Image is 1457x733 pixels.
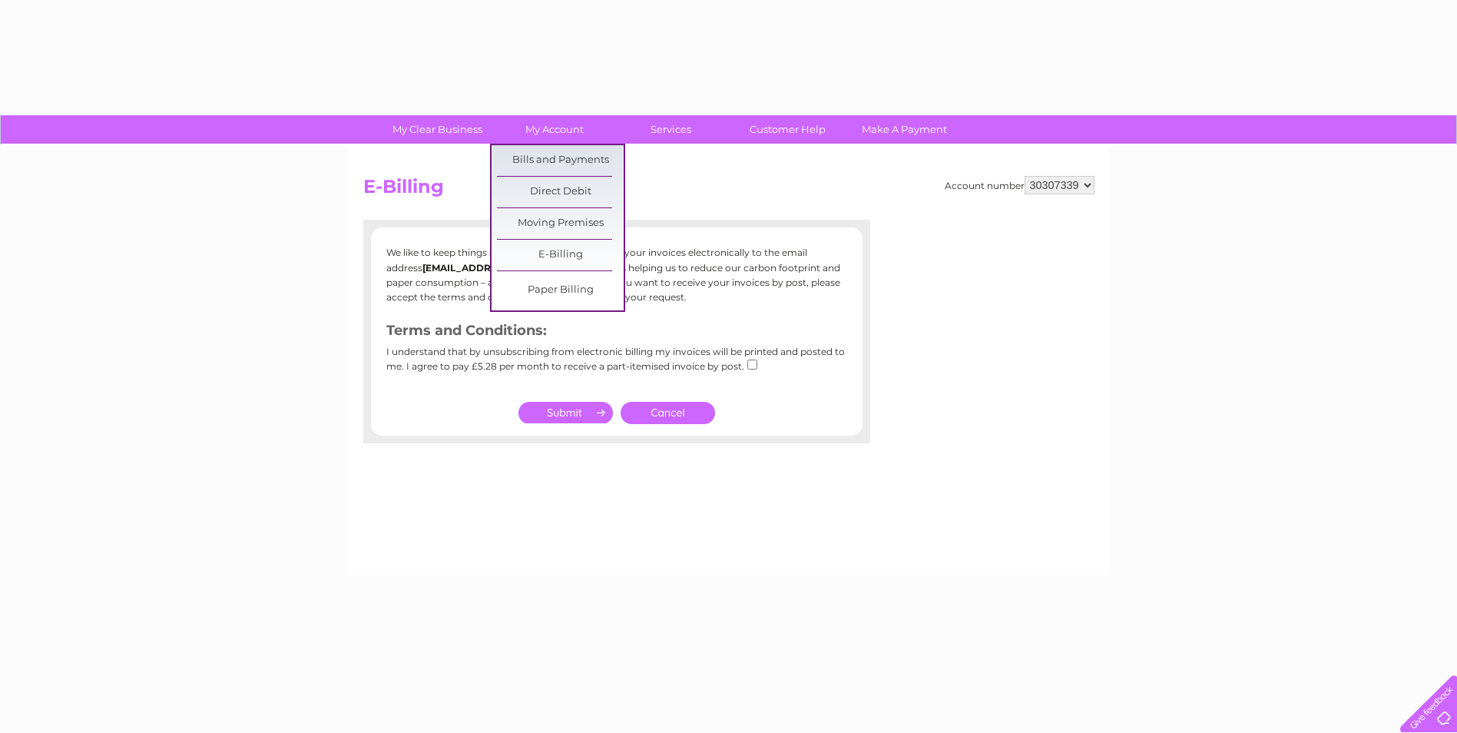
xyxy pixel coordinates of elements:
b: [EMAIL_ADDRESS][DOMAIN_NAME] [422,262,594,274]
a: Make A Payment [841,115,968,144]
a: Moving Premises [497,208,624,239]
a: Bills and Payments [497,145,624,176]
a: My Clear Business [374,115,501,144]
input: Submit [518,402,613,423]
a: My Account [491,115,618,144]
a: Cancel [621,402,715,424]
a: Direct Debit [497,177,624,207]
p: We like to keep things simple. You currently receive your invoices electronically to the email ad... [386,245,847,304]
h2: E-Billing [363,176,1094,205]
a: Services [608,115,734,144]
a: E-Billing [497,240,624,270]
a: Paper Billing [497,275,624,306]
a: Customer Help [724,115,851,144]
div: I understand that by unsubscribing from electronic billing my invoices will be printed and posted... [386,347,847,383]
h3: Terms and Conditions: [386,320,847,347]
div: Account number [945,176,1094,194]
